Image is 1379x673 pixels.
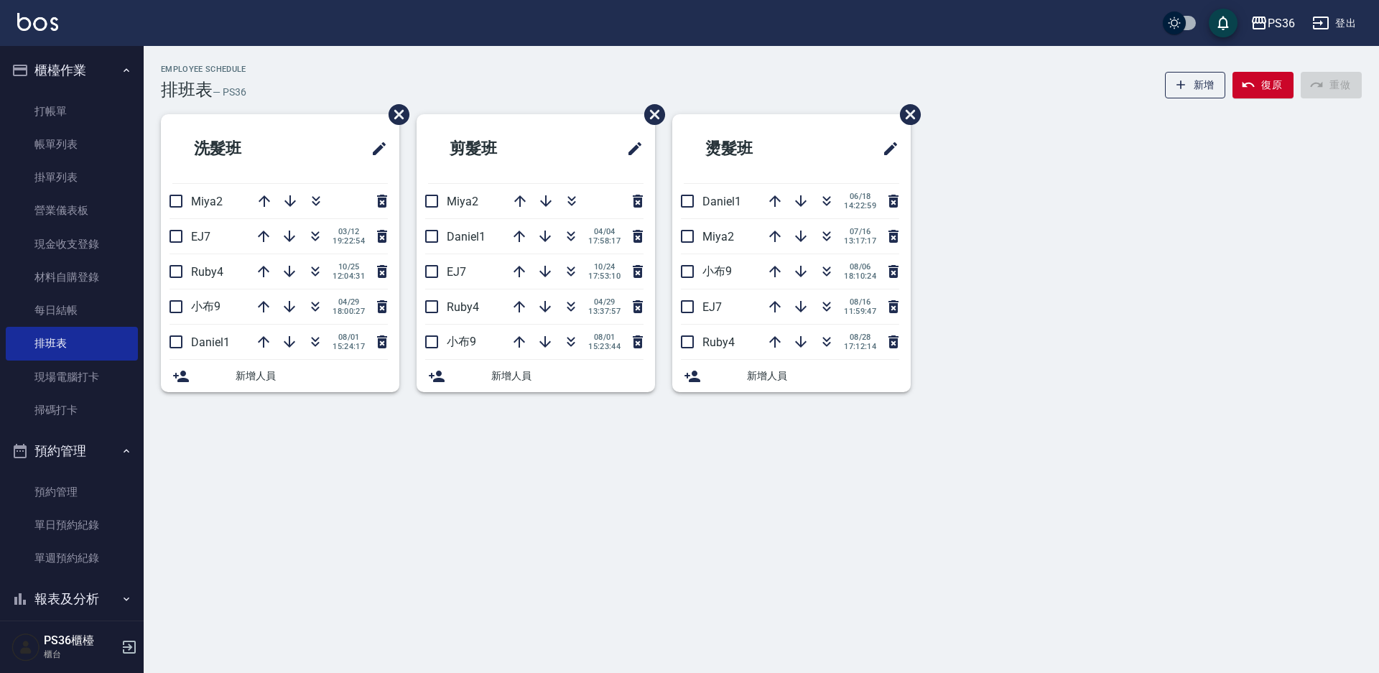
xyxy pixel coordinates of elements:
span: 15:24:17 [333,342,365,351]
button: 報表及分析 [6,580,138,618]
span: 18:10:24 [844,271,876,281]
button: 預約管理 [6,432,138,470]
span: Daniel1 [447,230,486,243]
span: Ruby4 [191,265,223,279]
button: 新增 [1165,72,1226,98]
h2: 燙髮班 [684,123,824,175]
div: 新增人員 [161,360,399,392]
span: 04/29 [588,297,621,307]
span: 04/29 [333,297,365,307]
span: 修改班表的標題 [362,131,388,166]
span: 08/28 [844,333,876,342]
span: 刪除班表 [889,93,923,136]
button: save [1209,9,1238,37]
img: Person [11,633,40,662]
span: Daniel1 [191,335,230,349]
span: EJ7 [447,265,466,279]
button: 櫃檯作業 [6,52,138,89]
h6: — PS36 [213,85,246,100]
a: 材料自購登錄 [6,261,138,294]
a: 排班表 [6,327,138,360]
span: 17:12:14 [844,342,876,351]
a: 現場電腦打卡 [6,361,138,394]
h2: Employee Schedule [161,65,246,74]
span: EJ7 [191,230,210,243]
span: 新增人員 [747,368,899,384]
span: 14:22:59 [844,201,876,210]
span: Ruby4 [702,335,735,349]
a: 掃碼打卡 [6,394,138,427]
button: 復原 [1232,72,1294,98]
button: PS36 [1245,9,1301,38]
a: 現金收支登錄 [6,228,138,261]
span: Miya2 [447,195,478,208]
span: 07/16 [844,227,876,236]
span: 03/12 [333,227,365,236]
span: 18:00:27 [333,307,365,316]
span: Ruby4 [447,300,479,314]
span: 刪除班表 [633,93,667,136]
span: 修改班表的標題 [873,131,899,166]
span: EJ7 [702,300,722,314]
button: 登出 [1306,10,1362,37]
p: 櫃台 [44,648,117,661]
span: 10/24 [588,262,621,271]
div: 新增人員 [417,360,655,392]
span: 17:58:17 [588,236,621,246]
span: 新增人員 [236,368,388,384]
a: 預約管理 [6,475,138,509]
a: 營業儀表板 [6,194,138,227]
span: 12:04:31 [333,271,365,281]
div: PS36 [1268,14,1295,32]
h2: 剪髮班 [428,123,568,175]
span: 新增人員 [491,368,644,384]
span: 小布9 [191,300,220,313]
span: 13:17:17 [844,236,876,246]
span: 13:37:57 [588,307,621,316]
a: 打帳單 [6,95,138,128]
span: Miya2 [191,195,223,208]
span: 19:22:54 [333,236,365,246]
span: 10/25 [333,262,365,271]
span: 04/04 [588,227,621,236]
span: 08/01 [333,333,365,342]
img: Logo [17,13,58,31]
h3: 排班表 [161,80,213,100]
a: 單日預約紀錄 [6,509,138,542]
h2: 洗髮班 [172,123,312,175]
span: 15:23:44 [588,342,621,351]
a: 帳單列表 [6,128,138,161]
a: 單週預約紀錄 [6,542,138,575]
span: 08/16 [844,297,876,307]
button: 客戶管理 [6,618,138,655]
span: 08/06 [844,262,876,271]
a: 每日結帳 [6,294,138,327]
h5: PS36櫃檯 [44,633,117,648]
span: 修改班表的標題 [618,131,644,166]
span: 06/18 [844,192,876,201]
span: 小布9 [702,264,732,278]
span: 17:53:10 [588,271,621,281]
a: 掛單列表 [6,161,138,194]
span: Daniel1 [702,195,741,208]
span: 刪除班表 [378,93,412,136]
span: 08/01 [588,333,621,342]
span: 小布9 [447,335,476,348]
div: 新增人員 [672,360,911,392]
span: Miya2 [702,230,734,243]
span: 11:59:47 [844,307,876,316]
